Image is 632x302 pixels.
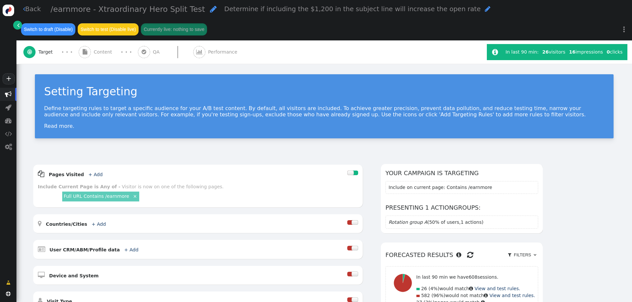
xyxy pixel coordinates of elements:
b: Device and System [49,273,98,278]
a:  QA [138,40,193,64]
b: 0 [607,49,610,55]
span:  [23,6,25,12]
span:  [38,220,41,227]
span:  [38,171,44,177]
a:  Content · · · [79,40,138,64]
span:  [467,249,473,260]
span: impressions [569,49,603,55]
a:  Pages Visited + Add [38,172,113,177]
span:  [210,5,217,13]
span:  [196,49,202,55]
span:  [469,286,473,291]
a:  Device and System [38,273,109,278]
span:  [492,49,498,56]
span: 1 actions [461,220,482,225]
div: visitors [540,49,567,56]
p: Define targeting rules to target a specific audience for your A/B test content. By default, all v... [44,105,604,118]
a:  Target · · · [23,40,79,64]
span: /earnmore - Xtraordinary Hero Split Test [51,5,205,14]
span: (4%) [429,286,439,291]
b: Countries/Cities [46,221,87,227]
span: Content [94,49,115,56]
a:  Performance [193,40,252,64]
span: (96%) [432,293,445,298]
b: 26 [542,49,549,55]
span:  [17,22,20,29]
img: logo-icon.svg [3,5,14,16]
div: Visitor is now on one of the following pages. [122,184,224,189]
span: Determine if including the $1,200 in the subject line will increase the open rate [224,5,481,13]
div: In last 90 min: [506,49,540,56]
span:  [5,91,12,98]
span:  [27,49,32,55]
a:  User CRM/ABM/Profile data + Add [38,247,149,252]
section: Include on current page: Contains /earnmore [385,181,538,194]
span: 608 [469,274,478,280]
span:  [6,279,11,286]
b: Include Current Page is Any of - [38,184,120,189]
section: (50% of users, ) [385,216,538,229]
h6: Your campaign is targeting [385,169,538,177]
b: User CRM/ABM/Profile data [49,247,120,252]
span:  [485,6,490,12]
button: Switch to test (Disable live) [78,23,139,35]
span:  [83,49,87,55]
span:  [142,49,146,55]
a: + Add [89,172,103,177]
span:  [508,253,511,257]
div: · · · [62,48,72,57]
a: + [3,73,14,84]
a: ⋮ [616,20,632,39]
span:  [6,291,11,296]
a: View and test rules. [489,293,535,298]
span:  [38,272,45,278]
div: Setting Targeting [44,83,604,100]
b: Pages Visited [49,172,84,177]
h6: Presenting 1 actiongroups: [385,203,538,212]
b: 16 [569,49,575,55]
div: · · · [121,48,132,57]
a: View and test rules. [475,286,520,291]
a:  Filters  [506,250,538,260]
button: Switch to draft (Disable) [21,23,75,35]
p: In last 90 min we have sessions. [416,274,535,281]
span:  [5,144,12,150]
span:  [5,104,12,111]
a: Read more. [44,123,74,129]
span:  [456,252,461,258]
a:  [2,277,15,289]
span: 582 [421,293,430,298]
a: Back [23,4,41,14]
span: QA [153,49,162,56]
a: + Add [124,247,138,252]
span:  [5,130,12,137]
span: clicks [607,49,622,55]
span: Filters [513,252,532,257]
a: + Add [92,221,106,227]
span: Target [39,49,56,56]
a:  [13,21,22,30]
a:  Countries/Cities + Add [38,221,117,227]
span: 26 [421,286,427,291]
a: Full URL Contains /earnmore [64,194,129,199]
span:  [5,117,12,124]
a: × [132,193,138,199]
button: Currently live: nothing to save [141,23,207,35]
span:  [484,293,488,298]
span:  [38,246,45,252]
h6: Forecasted results [385,247,538,263]
em: Rotation group A [389,220,428,225]
span: Performance [208,49,240,56]
span:  [534,253,536,257]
